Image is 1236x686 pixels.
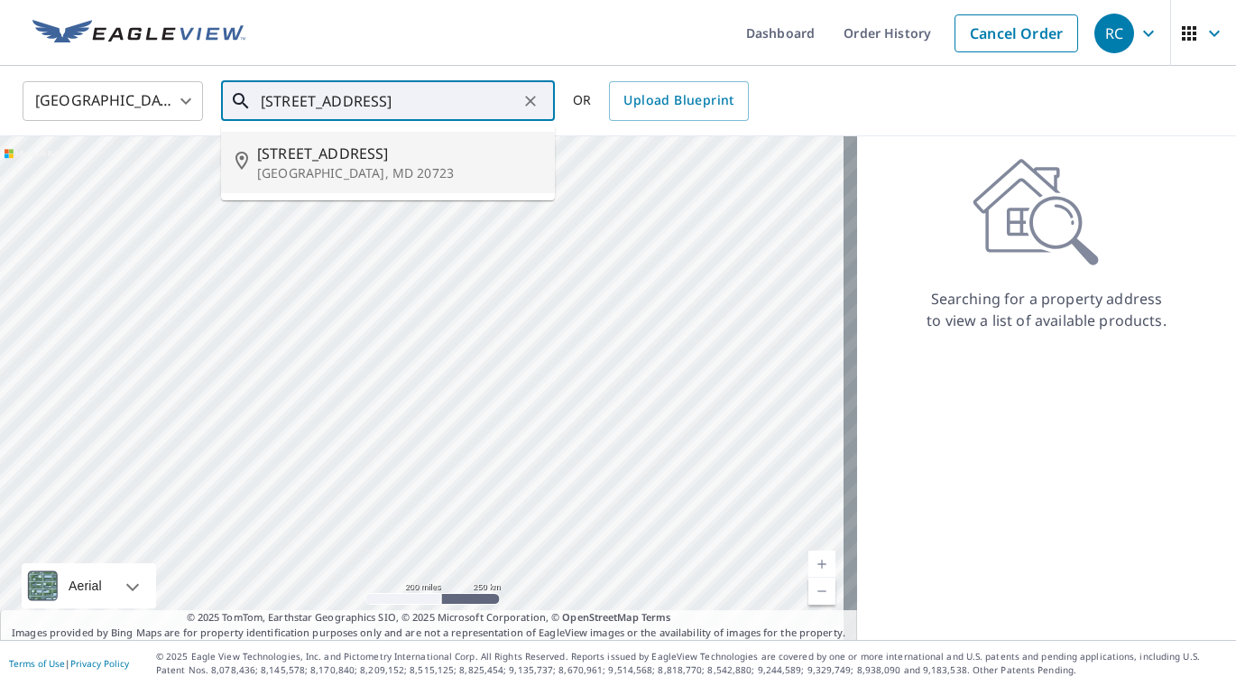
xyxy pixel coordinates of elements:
[1094,14,1134,53] div: RC
[926,288,1167,331] p: Searching for a property address to view a list of available products.
[562,610,638,624] a: OpenStreetMap
[9,658,129,669] p: |
[156,650,1227,677] p: © 2025 Eagle View Technologies, Inc. and Pictometry International Corp. All Rights Reserved. Repo...
[609,81,748,121] a: Upload Blueprint
[32,20,245,47] img: EV Logo
[23,76,203,126] div: [GEOGRAPHIC_DATA]
[808,551,835,578] a: Current Level 5, Zoom In
[573,81,749,121] div: OR
[22,563,156,608] div: Aerial
[257,164,540,182] p: [GEOGRAPHIC_DATA], MD 20723
[518,88,543,114] button: Clear
[70,657,129,670] a: Privacy Policy
[641,610,671,624] a: Terms
[187,610,671,626] span: © 2025 TomTom, Earthstar Geographics SIO, © 2025 Microsoft Corporation, ©
[9,657,65,670] a: Terms of Use
[623,89,733,112] span: Upload Blueprint
[955,14,1078,52] a: Cancel Order
[808,578,835,605] a: Current Level 5, Zoom Out
[63,563,107,608] div: Aerial
[261,76,518,126] input: Search by address or latitude-longitude
[257,143,540,164] span: [STREET_ADDRESS]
